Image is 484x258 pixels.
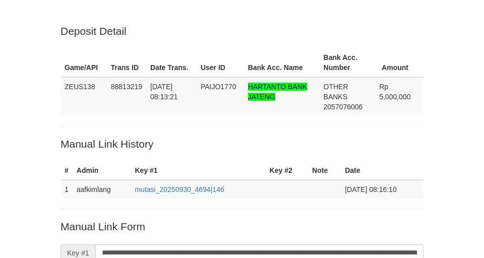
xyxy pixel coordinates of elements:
span: Nama rekening >18 huruf, harap diedit [248,83,307,101]
th: Trans ID [107,48,146,77]
th: Bank Acc. Number [320,48,376,77]
span: [DATE] 08:13:21 [150,83,178,101]
span: OTHER BANKS [324,83,348,101]
p: Manual Link History [60,137,423,151]
th: Amount [375,48,423,77]
th: Key #2 [266,161,309,180]
th: Date [341,161,423,180]
th: Note [308,161,341,180]
p: Manual Link Form [60,219,423,234]
th: Key #1 [131,161,265,180]
td: ZEUS138 [60,77,107,116]
td: 88813219 [107,77,146,116]
span: Copy 2057076006 to clipboard [324,103,363,111]
td: aafkimlang [73,180,131,199]
span: PAIJO1770 [201,83,236,91]
td: 1 [60,180,73,199]
th: Admin [73,161,131,180]
th: # [60,161,73,180]
p: Deposit Detail [60,24,423,38]
a: mutasi_20250930_4694|146 [135,185,224,193]
th: User ID [197,48,244,77]
th: Date Trans. [146,48,197,77]
th: Bank Acc. Name [244,48,320,77]
span: Rp 5,000,000 [379,83,410,101]
td: [DATE] 08:16:10 [341,180,423,199]
th: Game/API [60,48,107,77]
